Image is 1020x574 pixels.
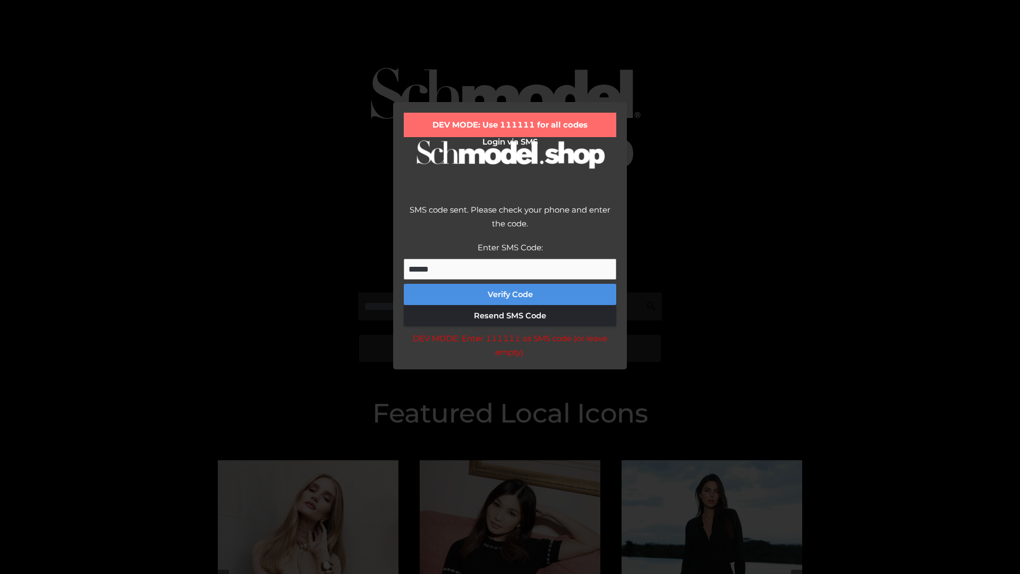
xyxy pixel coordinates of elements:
[404,203,616,241] div: SMS code sent. Please check your phone and enter the code.
[404,332,616,359] div: DEV MODE: Enter 111111 as SMS code (or leave empty).
[478,242,543,252] label: Enter SMS Code:
[404,305,616,326] button: Resend SMS Code
[404,284,616,305] button: Verify Code
[404,113,616,137] div: DEV MODE: Use 111111 for all codes
[404,137,616,147] h2: Login via SMS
